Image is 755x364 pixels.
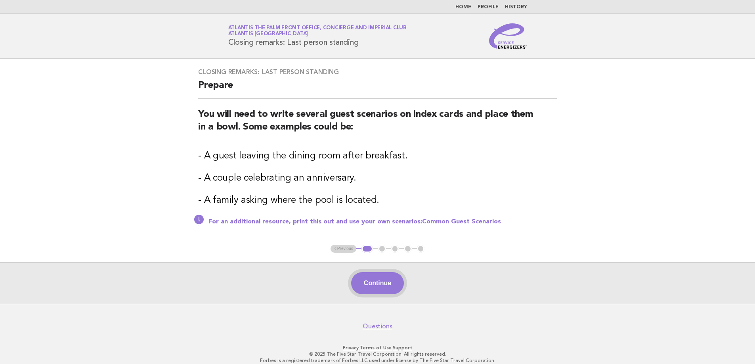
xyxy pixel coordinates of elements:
[198,68,557,76] h3: Closing remarks: Last person standing
[228,25,407,36] a: Atlantis The Palm Front Office, Concierge and Imperial ClubAtlantis [GEOGRAPHIC_DATA]
[198,150,557,162] h3: - A guest leaving the dining room after breakfast.
[135,357,620,364] p: Forbes is a registered trademark of Forbes LLC used under license by The Five Star Travel Corpora...
[360,345,392,351] a: Terms of Use
[505,5,527,10] a: History
[135,351,620,357] p: © 2025 The Five Star Travel Corporation. All rights reserved.
[228,32,308,37] span: Atlantis [GEOGRAPHIC_DATA]
[393,345,412,351] a: Support
[198,79,557,99] h2: Prepare
[228,26,407,46] h1: Closing remarks: Last person standing
[198,108,557,140] h2: You will need to write several guest scenarios on index cards and place them in a bowl. Some exam...
[478,5,499,10] a: Profile
[198,194,557,207] h3: - A family asking where the pool is located.
[135,345,620,351] p: · ·
[489,23,527,49] img: Service Energizers
[343,345,359,351] a: Privacy
[455,5,471,10] a: Home
[198,172,557,185] h3: - A couple celebrating an anniversary.
[351,272,404,294] button: Continue
[363,322,392,330] a: Questions
[361,245,373,253] button: 1
[422,219,501,225] a: Common Guest Scenarios
[208,218,557,226] p: For an additional resource, print this out and use your own scenarios:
